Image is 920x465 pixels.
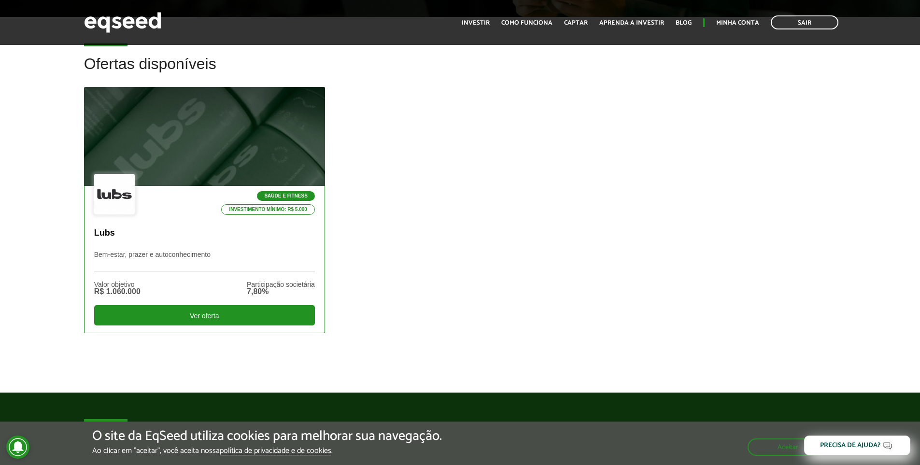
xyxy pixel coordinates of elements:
[221,204,315,215] p: Investimento mínimo: R$ 5.000
[247,288,315,296] div: 7,80%
[84,56,836,87] h2: Ofertas disponíveis
[220,447,331,455] a: política de privacidade e de cookies
[771,15,838,29] a: Sair
[94,251,315,271] p: Bem-estar, prazer e autoconhecimento
[94,281,141,288] div: Valor objetivo
[92,446,442,455] p: Ao clicar em "aceitar", você aceita nossa .
[716,20,759,26] a: Minha conta
[247,281,315,288] div: Participação societária
[257,191,314,201] p: Saúde e Fitness
[92,429,442,444] h5: O site da EqSeed utiliza cookies para melhorar sua navegação.
[676,20,692,26] a: Blog
[84,10,161,35] img: EqSeed
[599,20,664,26] a: Aprenda a investir
[501,20,552,26] a: Como funciona
[94,288,141,296] div: R$ 1.060.000
[462,20,490,26] a: Investir
[748,438,828,456] button: Aceitar
[84,87,325,333] a: Saúde e Fitness Investimento mínimo: R$ 5.000 Lubs Bem-estar, prazer e autoconhecimento Valor obj...
[564,20,588,26] a: Captar
[94,228,315,239] p: Lubs
[94,305,315,325] div: Ver oferta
